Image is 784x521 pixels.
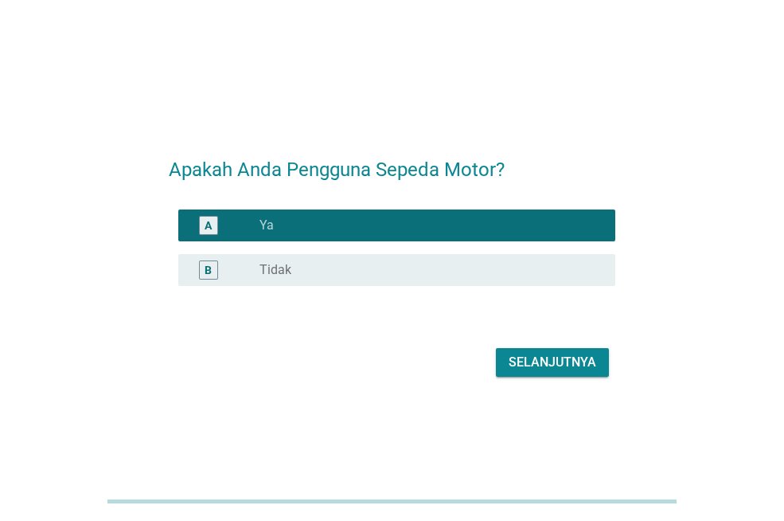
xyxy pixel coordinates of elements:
label: Tidak [259,262,291,278]
label: Ya [259,217,274,233]
h2: Apakah Anda Pengguna Sepeda Motor? [169,139,615,184]
div: B [205,262,212,279]
div: A [205,217,212,234]
div: Selanjutnya [509,353,596,372]
button: Selanjutnya [496,348,609,377]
